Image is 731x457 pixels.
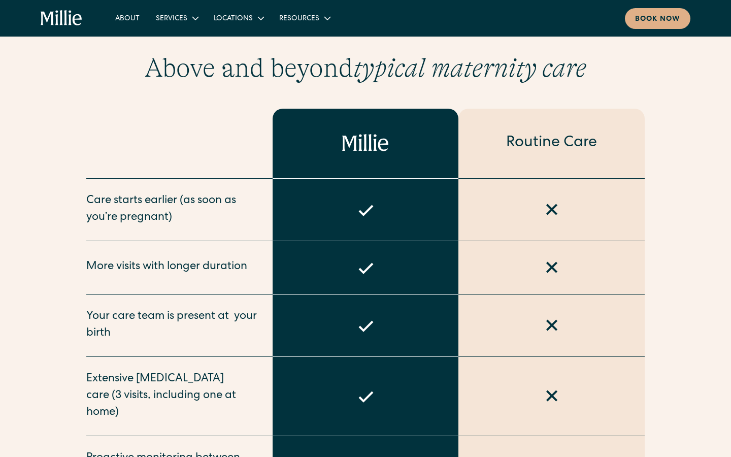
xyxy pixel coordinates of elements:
div: Extensive [MEDICAL_DATA] care (3 visits, including one at home) [86,371,260,421]
div: Locations [206,10,271,26]
em: typical maternity care [353,53,586,83]
div: Routine Care [506,133,597,154]
a: home [41,10,83,26]
img: Millie logo [342,134,389,152]
h2: Above and beyond [41,52,690,84]
div: Services [148,10,206,26]
a: About [107,10,148,26]
div: Locations [214,14,253,24]
div: Your care team is present at your birth [86,309,260,342]
div: More visits with longer duration [86,259,247,276]
div: Resources [271,10,338,26]
div: Services [156,14,187,24]
div: Care starts earlier (as soon as you’re pregnant) [86,193,260,226]
div: Book now [635,14,680,25]
div: Resources [279,14,319,24]
a: Book now [625,8,690,29]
